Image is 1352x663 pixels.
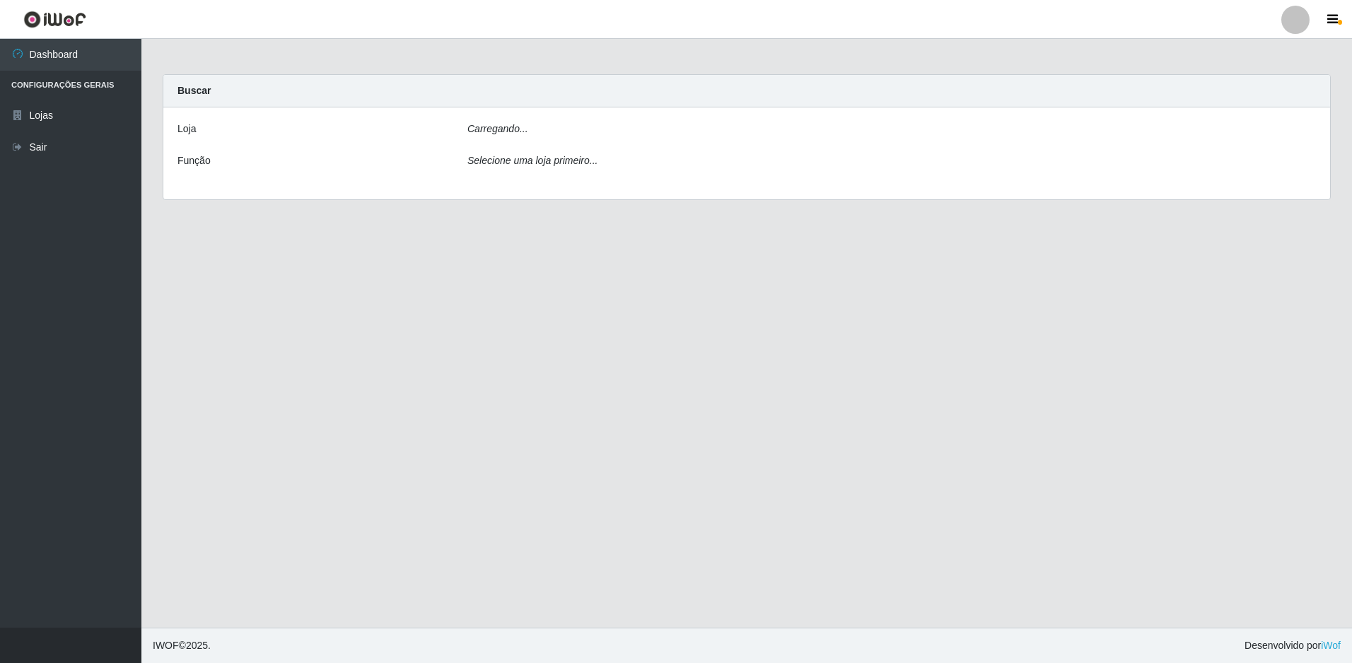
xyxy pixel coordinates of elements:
strong: Buscar [177,85,211,96]
span: © 2025 . [153,638,211,653]
i: Selecione uma loja primeiro... [467,155,598,166]
i: Carregando... [467,123,528,134]
label: Função [177,153,211,168]
label: Loja [177,122,196,136]
span: IWOF [153,640,179,651]
img: CoreUI Logo [23,11,86,28]
a: iWof [1321,640,1341,651]
span: Desenvolvido por [1245,638,1341,653]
